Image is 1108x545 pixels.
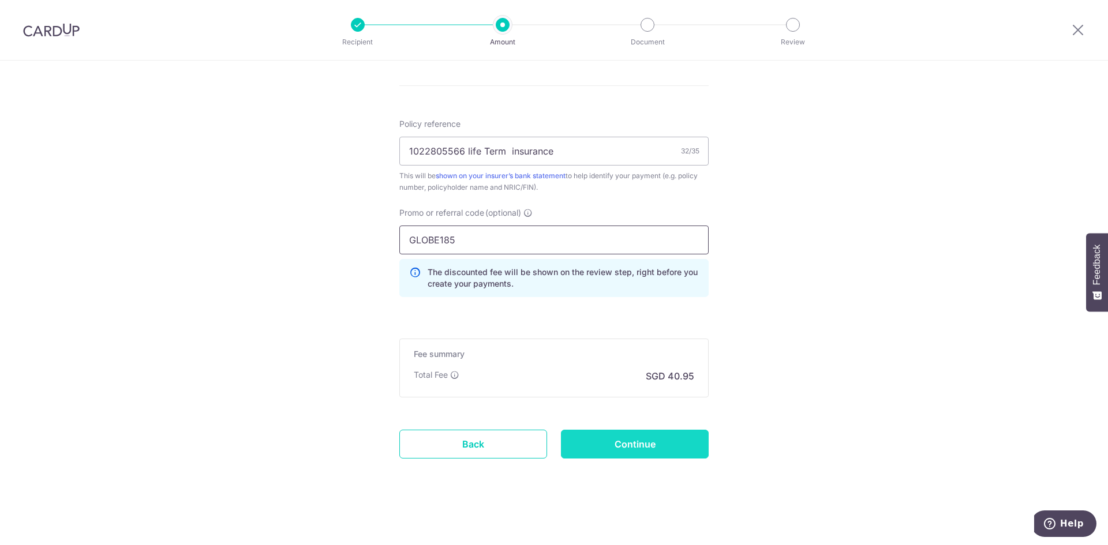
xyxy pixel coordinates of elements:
[414,348,694,360] h5: Fee summary
[315,36,400,48] p: Recipient
[436,171,566,180] a: shown on your insurer’s bank statement
[414,369,448,381] p: Total Fee
[399,207,484,219] span: Promo or referral code
[399,430,547,458] a: Back
[561,430,709,458] input: Continue
[681,145,699,157] div: 32/35
[605,36,690,48] p: Document
[1034,510,1096,539] iframe: Opens a widget where you can find more information
[485,207,521,219] span: (optional)
[460,36,545,48] p: Amount
[1092,245,1102,285] span: Feedback
[428,266,699,290] p: The discounted fee will be shown on the review step, right before you create your payments.
[750,36,836,48] p: Review
[399,170,709,193] div: This will be to help identify your payment (e.g. policy number, policyholder name and NRIC/FIN).
[1086,233,1108,311] button: Feedback - Show survey
[23,23,80,37] img: CardUp
[399,118,461,130] label: Policy reference
[646,369,694,383] p: SGD 40.95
